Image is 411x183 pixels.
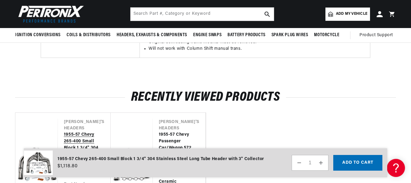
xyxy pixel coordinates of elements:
span: Product Support [359,32,393,39]
span: Spark Plug Wires [271,32,308,38]
img: Pertronix [15,4,84,24]
span: $1,118.80 [58,162,78,170]
img: 1955-57 Chevy 265-400 Small Block 1 3/4" 304 Stainless Steel Long Tube Header with 3" Collector [24,150,53,175]
div: 1955-57 Chevy 265-400 Small Block 1 3/4" 304 Stainless Steel Long Tube Header with 3" Collector [58,156,264,162]
span: Ignition Conversions [15,32,61,38]
a: 1955-57 Chevy 265-400 Small Block 1 3/4" 304 Stainless Steel Long Tube Header with 3" Collector [64,131,99,179]
summary: Ignition Conversions [15,28,64,42]
h2: RECENTLY VIEWED PRODUCTS [15,92,396,103]
summary: Motorcycle [311,28,342,42]
summary: Product Support [359,28,396,43]
summary: Spark Plug Wires [268,28,311,42]
summary: Battery Products [224,28,268,42]
summary: Coils & Distributors [64,28,114,42]
span: Motorcycle [314,32,339,38]
input: Search Part #, Category or Keyword [130,8,274,21]
summary: Engine Swaps [190,28,224,42]
button: search button [261,8,274,21]
button: Add to cart [333,155,382,171]
span: Battery Products [227,32,265,38]
span: Headers, Exhausts & Components [117,32,187,38]
summary: Headers, Exhausts & Components [114,28,190,42]
span: Add my vehicle [336,11,367,17]
a: Add my vehicle [325,8,370,21]
li: Will not work with Column Shift manual trans. [149,46,366,52]
span: Engine Swaps [193,32,221,38]
span: Coils & Distributors [67,32,111,38]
